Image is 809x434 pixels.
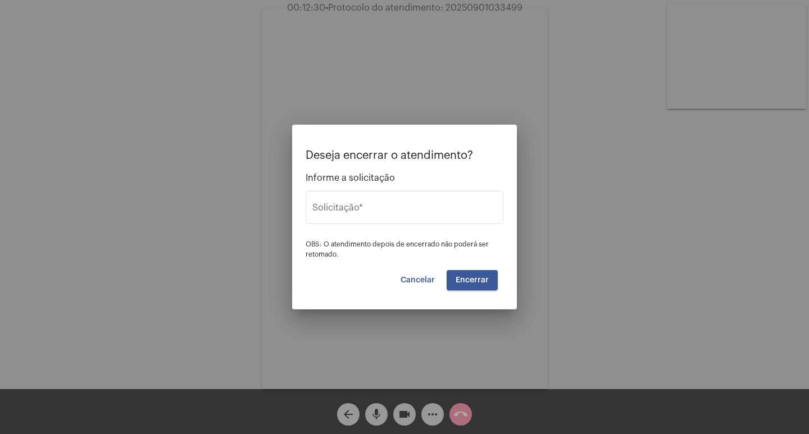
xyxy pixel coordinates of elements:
[306,241,489,258] span: OBS: O atendimento depois de encerrado não poderá ser retomado.
[447,270,498,290] button: Encerrar
[306,173,503,183] span: Informe a solicitação
[401,276,435,284] span: Cancelar
[392,270,444,290] button: Cancelar
[306,149,503,162] p: Deseja encerrar o atendimento?
[312,205,497,215] input: Buscar solicitação
[456,276,489,284] span: Encerrar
